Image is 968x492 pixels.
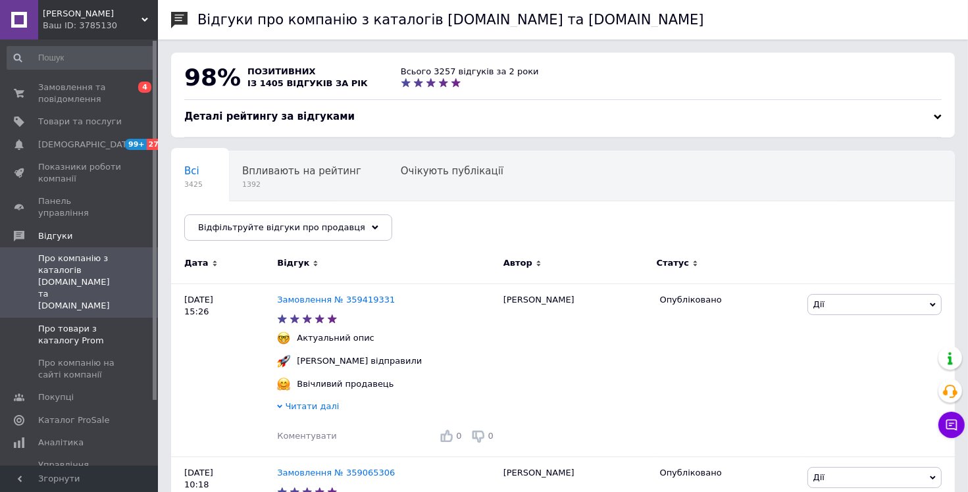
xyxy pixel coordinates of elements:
[503,257,532,269] span: Автор
[401,165,503,177] span: Очікують публікації
[488,431,494,441] span: 0
[125,139,147,150] span: 99+
[38,82,122,105] span: Замовлення та повідомлення
[247,78,368,88] span: із 1405 відгуків за рік
[277,355,290,368] img: :rocket:
[277,430,336,442] div: Коментувати
[277,332,290,345] img: :nerd_face:
[38,323,122,347] span: Про товари з каталогу Prom
[171,201,344,251] div: Опубліковані без коментаря
[293,378,397,390] div: Ввічливий продавець
[813,299,825,309] span: Дії
[285,401,339,411] span: Читати далі
[38,230,72,242] span: Відгуки
[660,467,798,479] div: Опубліковано
[497,283,653,456] div: [PERSON_NAME]
[277,295,395,305] a: Замовлення № 359419331
[184,111,355,122] span: Деталі рейтингу за відгуками
[38,414,109,426] span: Каталог ProSale
[293,332,378,344] div: Актуальний опис
[171,283,277,456] div: [DATE] 15:26
[147,139,162,150] span: 27
[198,222,365,232] span: Відфільтруйте відгуки про продавця
[184,257,209,269] span: Дата
[401,66,539,78] div: Всього 3257 відгуків за 2 роки
[184,110,942,124] div: Деталі рейтингу за відгуками
[184,165,199,177] span: Всі
[277,401,497,416] div: Читати далі
[138,82,151,93] span: 4
[660,294,798,306] div: Опубліковано
[38,391,74,403] span: Покупці
[38,459,122,483] span: Управління сайтом
[184,64,241,91] span: 98%
[43,20,158,32] div: Ваш ID: 3785130
[38,253,122,312] span: Про компанію з каталогів [DOMAIN_NAME] та [DOMAIN_NAME]
[813,472,825,482] span: Дії
[242,165,361,177] span: Впливають на рейтинг
[293,355,425,367] div: [PERSON_NAME] відправили
[38,161,122,185] span: Показники роботи компанії
[277,468,395,478] a: Замовлення № 359065306
[242,180,361,189] span: 1392
[247,66,316,76] span: позитивних
[43,8,141,20] span: Lovely Rose
[197,12,704,28] h1: Відгуки про компанію з каталогів [DOMAIN_NAME] та [DOMAIN_NAME]
[38,116,122,128] span: Товари та послуги
[38,437,84,449] span: Аналітика
[7,46,155,70] input: Пошук
[277,431,336,441] span: Коментувати
[277,257,309,269] span: Відгук
[938,412,965,438] button: Чат з покупцем
[38,195,122,219] span: Панель управління
[456,431,461,441] span: 0
[184,215,318,227] span: Опубліковані без комен...
[184,180,203,189] span: 3425
[38,139,136,151] span: [DEMOGRAPHIC_DATA]
[277,378,290,391] img: :hugging_face:
[657,257,690,269] span: Статус
[38,357,122,381] span: Про компанію на сайті компанії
